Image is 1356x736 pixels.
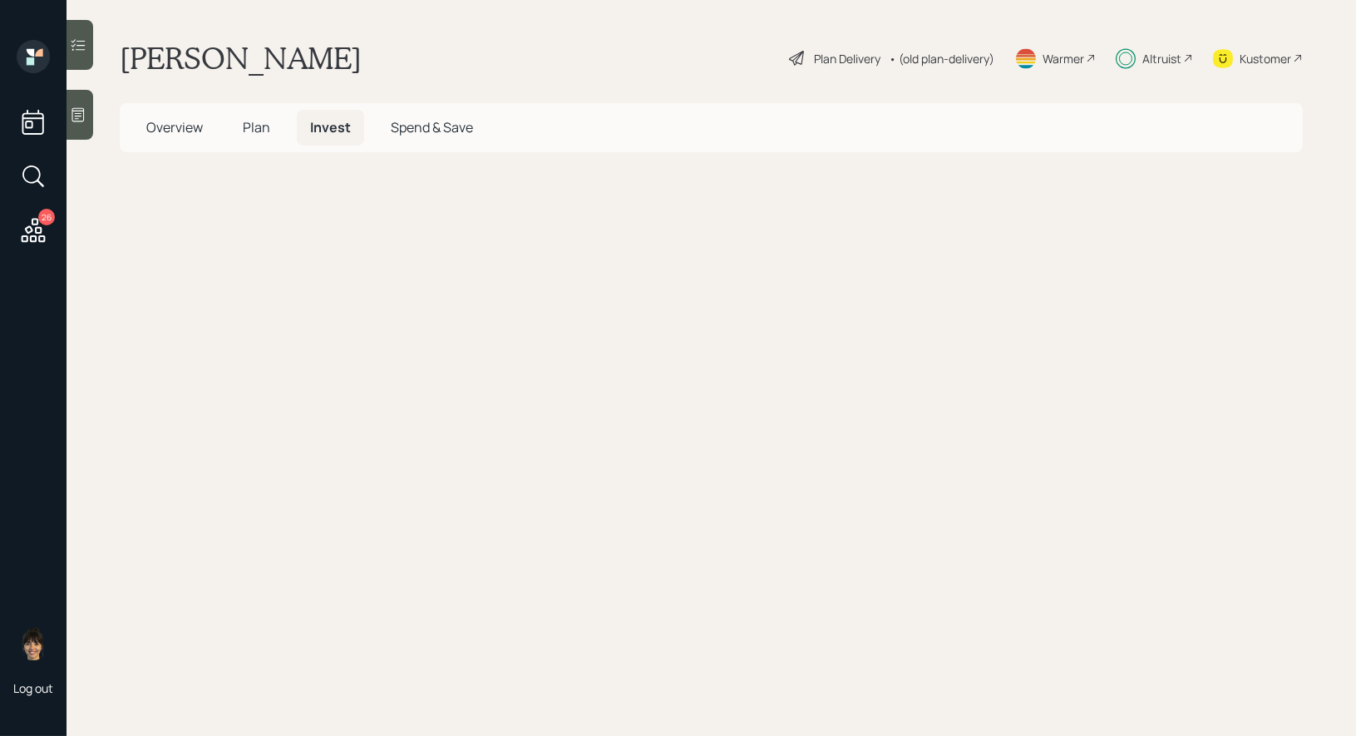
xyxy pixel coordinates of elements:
div: Plan Delivery [814,50,880,67]
span: Overview [146,118,203,136]
div: • (old plan-delivery) [889,50,994,67]
h1: [PERSON_NAME] [120,40,362,77]
span: Plan [243,118,270,136]
span: Spend & Save [391,118,473,136]
div: Kustomer [1240,50,1291,67]
div: Altruist [1142,50,1181,67]
span: Invest [310,118,351,136]
img: treva-nostdahl-headshot.png [17,627,50,660]
div: 26 [38,209,55,225]
div: Log out [13,680,53,696]
div: Warmer [1043,50,1084,67]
